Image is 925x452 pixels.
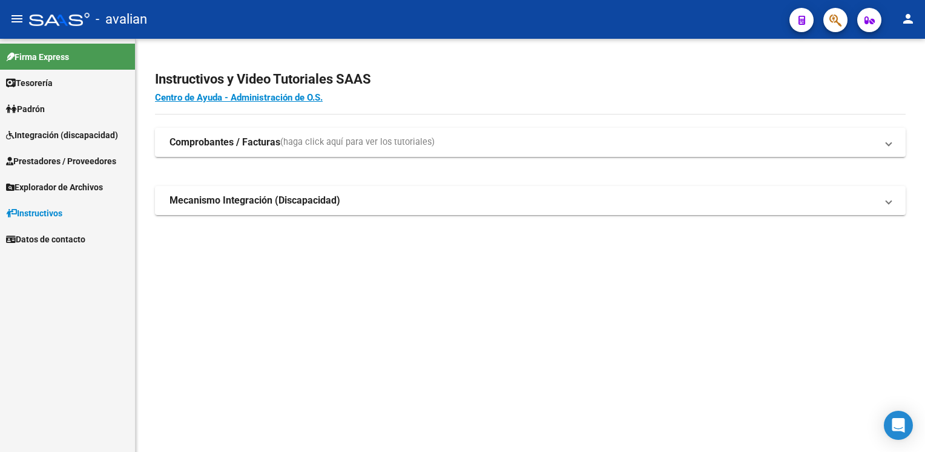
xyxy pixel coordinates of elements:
[6,128,118,142] span: Integración (discapacidad)
[10,12,24,26] mat-icon: menu
[96,6,147,33] span: - avalian
[901,12,915,26] mat-icon: person
[6,155,116,168] span: Prestadores / Proveedores
[6,102,45,116] span: Padrón
[280,136,435,149] span: (haga click aquí para ver los tutoriales)
[6,207,62,220] span: Instructivos
[6,181,103,194] span: Explorador de Archivos
[155,186,906,215] mat-expansion-panel-header: Mecanismo Integración (Discapacidad)
[155,128,906,157] mat-expansion-panel-header: Comprobantes / Facturas(haga click aquí para ver los tutoriales)
[155,92,323,103] a: Centro de Ayuda - Administración de O.S.
[6,233,85,246] span: Datos de contacto
[170,194,340,207] strong: Mecanismo Integración (Discapacidad)
[155,68,906,91] h2: Instructivos y Video Tutoriales SAAS
[170,136,280,149] strong: Comprobantes / Facturas
[6,76,53,90] span: Tesorería
[884,411,913,440] div: Open Intercom Messenger
[6,50,69,64] span: Firma Express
